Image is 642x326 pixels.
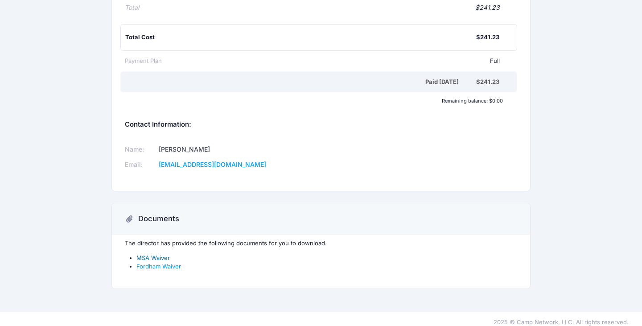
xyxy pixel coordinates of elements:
[139,3,500,12] div: $241.23
[136,263,181,270] a: Fordham Waiver
[494,318,629,326] span: 2025 © Camp Network, LLC. All rights reserved.
[125,57,162,66] div: Payment Plan
[138,215,179,223] h3: Documents
[125,142,156,157] td: Name:
[125,3,139,12] div: Total
[120,98,507,103] div: Remaining balance: $0.00
[156,142,309,157] td: [PERSON_NAME]
[127,78,476,87] div: Paid [DATE]
[125,33,476,42] div: Total Cost
[476,33,499,42] div: $241.23
[162,57,500,66] div: Full
[159,161,266,168] a: [EMAIL_ADDRESS][DOMAIN_NAME]
[136,254,170,261] a: MSA Waiver
[476,78,499,87] div: $241.23
[125,239,517,248] p: The director has provided the following documents for you to download.
[125,121,517,129] h5: Contact Information:
[125,157,156,172] td: Email:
